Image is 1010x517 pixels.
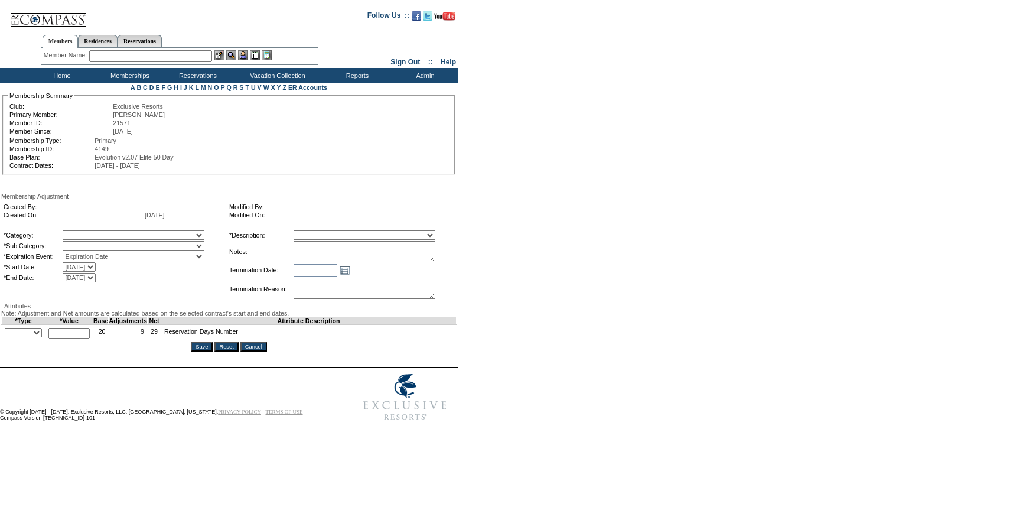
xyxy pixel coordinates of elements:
[201,84,206,91] a: M
[4,252,61,261] td: *Expiration Event:
[161,84,165,91] a: F
[229,203,450,210] td: Modified By:
[43,35,79,48] a: Members
[95,162,140,169] span: [DATE] - [DATE]
[93,325,109,342] td: 20
[180,84,182,91] a: I
[266,409,303,415] a: TERMS OF USE
[367,10,409,24] td: Follow Us ::
[262,50,272,60] img: b_calculator.gif
[118,35,162,47] a: Reservations
[229,230,292,240] td: *Description:
[282,84,286,91] a: Z
[2,317,45,325] td: *Type
[263,84,269,91] a: W
[131,84,135,91] a: A
[441,58,456,66] a: Help
[214,342,238,352] input: Reset
[390,68,458,83] td: Admin
[9,162,93,169] td: Contract Dates:
[238,50,248,60] img: Impersonate
[412,11,421,21] img: Become our fan on Facebook
[352,368,458,427] img: Exclusive Resorts
[93,317,109,325] td: Base
[95,137,116,144] span: Primary
[271,84,275,91] a: X
[8,92,74,99] legend: Membership Summary
[95,68,162,83] td: Memberships
[9,154,93,161] td: Base Plan:
[229,264,292,277] td: Termination Date:
[1,193,457,200] div: Membership Adjustment
[174,84,178,91] a: H
[113,119,131,126] span: 21571
[226,50,236,60] img: View
[145,212,165,219] span: [DATE]
[143,84,148,91] a: C
[9,119,112,126] td: Member ID:
[162,68,230,83] td: Reservations
[184,84,187,91] a: J
[277,84,281,91] a: Y
[233,84,238,91] a: R
[423,15,432,22] a: Follow us on Twitter
[78,35,118,47] a: Residences
[9,128,112,135] td: Member Since:
[4,241,61,251] td: *Sub Category:
[4,262,61,272] td: *Start Date:
[390,58,420,66] a: Sign Out
[338,264,351,277] a: Open the calendar popup.
[113,128,133,135] span: [DATE]
[218,409,261,415] a: PRIVACY POLICY
[95,145,109,152] span: 4149
[148,317,161,325] td: Net
[44,50,89,60] div: Member Name:
[113,103,163,110] span: Exclusive Resorts
[161,325,456,342] td: Reservation Days Number
[191,342,213,352] input: Save
[412,15,421,22] a: Become our fan on Facebook
[9,137,93,144] td: Membership Type:
[167,84,172,91] a: G
[221,84,225,91] a: P
[208,84,213,91] a: N
[113,111,165,118] span: [PERSON_NAME]
[258,84,262,91] a: V
[240,342,267,352] input: Cancel
[239,84,243,91] a: S
[155,84,159,91] a: E
[322,68,390,83] td: Reports
[288,84,327,91] a: ER Accounts
[230,68,322,83] td: Vacation Collection
[148,325,161,342] td: 29
[4,203,144,210] td: Created By:
[189,84,194,91] a: K
[434,12,455,21] img: Subscribe to our YouTube Channel
[27,68,95,83] td: Home
[229,212,450,219] td: Modified On:
[251,84,256,91] a: U
[161,317,456,325] td: Attribute Description
[214,50,224,60] img: b_edit.gif
[1,310,457,317] div: Note: Adjustment and Net amounts are calculated based on the selected contract's start and end da...
[4,230,61,240] td: *Category:
[245,84,249,91] a: T
[195,84,198,91] a: L
[250,50,260,60] img: Reservations
[4,212,144,219] td: Created On:
[149,84,154,91] a: D
[434,15,455,22] a: Subscribe to our YouTube Channel
[4,273,61,282] td: *End Date:
[428,58,433,66] span: ::
[226,84,231,91] a: Q
[109,325,148,342] td: 9
[109,317,148,325] td: Adjustments
[9,103,112,110] td: Club:
[1,303,457,310] div: Attributes
[136,84,141,91] a: B
[423,11,432,21] img: Follow us on Twitter
[10,3,87,27] img: Compass Home
[9,145,93,152] td: Membership ID:
[229,278,292,300] td: Termination Reason:
[95,154,173,161] span: Evolution v2.07 Elite 50 Day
